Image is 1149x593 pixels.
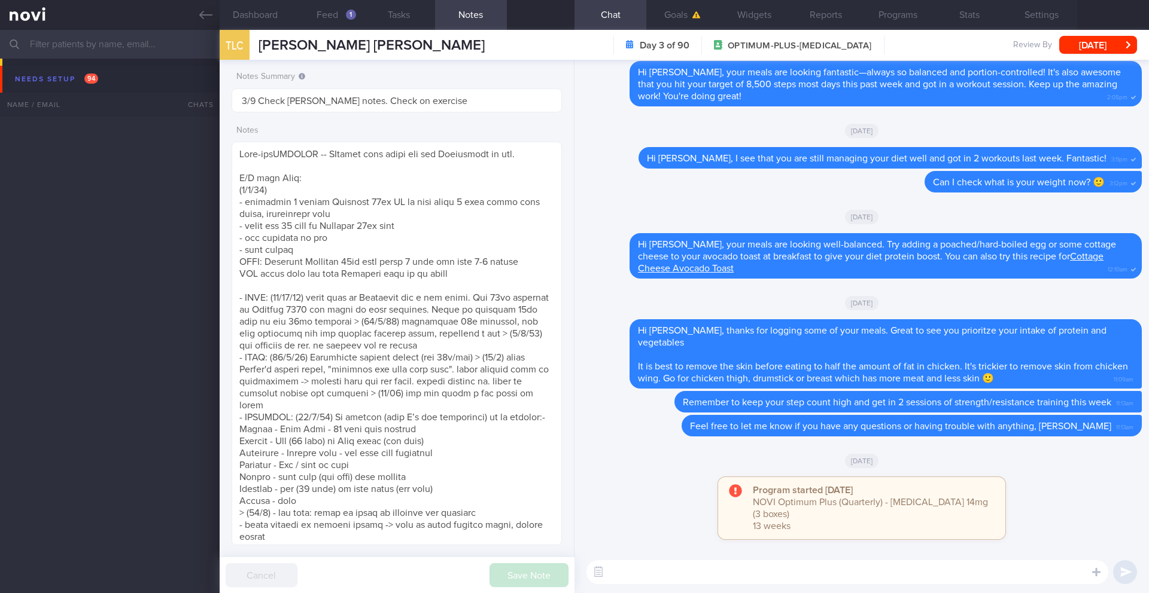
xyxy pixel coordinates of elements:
[84,74,98,84] span: 94
[753,521,791,531] span: 13 weeks
[683,398,1111,407] span: Remember to keep your step count high and get in 2 sessions of strength/resistance training this ...
[845,454,879,468] span: [DATE]
[640,39,689,51] strong: Day 3 of 90
[1059,36,1137,54] button: [DATE]
[1114,372,1133,384] span: 11:09am
[638,68,1121,101] span: Hi [PERSON_NAME], your meals are looking fantastic—always so balanced and portion-controlled! It'...
[1110,176,1127,188] span: 3:12pm
[346,10,356,20] div: 1
[638,362,1128,383] span: It is best to remove the skin before eating to half the amount of fat in chicken. It's trickier t...
[1108,262,1127,274] span: 12:10am
[690,421,1111,431] span: Feel free to let me know if you have any questions or having trouble with anything, [PERSON_NAME]
[236,72,557,82] label: Notes Summary
[753,485,853,495] strong: Program started [DATE]
[753,497,988,519] span: NOVI Optimum Plus (Quarterly) - [MEDICAL_DATA] 14mg (3 boxes)
[845,210,879,224] span: [DATE]
[1116,420,1133,432] span: 11:13am
[845,296,879,310] span: [DATE]
[933,178,1105,187] span: Can I check what is your weight now? 🙂
[1116,396,1133,408] span: 11:13am
[236,126,557,136] label: Notes
[638,326,1107,347] span: Hi [PERSON_NAME], thanks for logging some of your meals. Great to see you prioritze your intake o...
[259,38,485,53] span: [PERSON_NAME] [PERSON_NAME]
[217,23,253,69] div: TLC
[845,124,879,138] span: [DATE]
[647,154,1107,163] span: Hi [PERSON_NAME], I see that you are still managing your diet well and got in 2 workouts last wee...
[172,93,220,117] div: Chats
[1111,152,1127,164] span: 3:11pm
[728,40,871,52] span: OPTIMUM-PLUS-[MEDICAL_DATA]
[12,71,101,87] div: Needs setup
[1107,90,1127,102] span: 2:05pm
[638,240,1116,273] span: Hi [PERSON_NAME], your meals are looking well-balanced. Try adding a poached/hard-boiled egg or s...
[1013,40,1052,51] span: Review By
